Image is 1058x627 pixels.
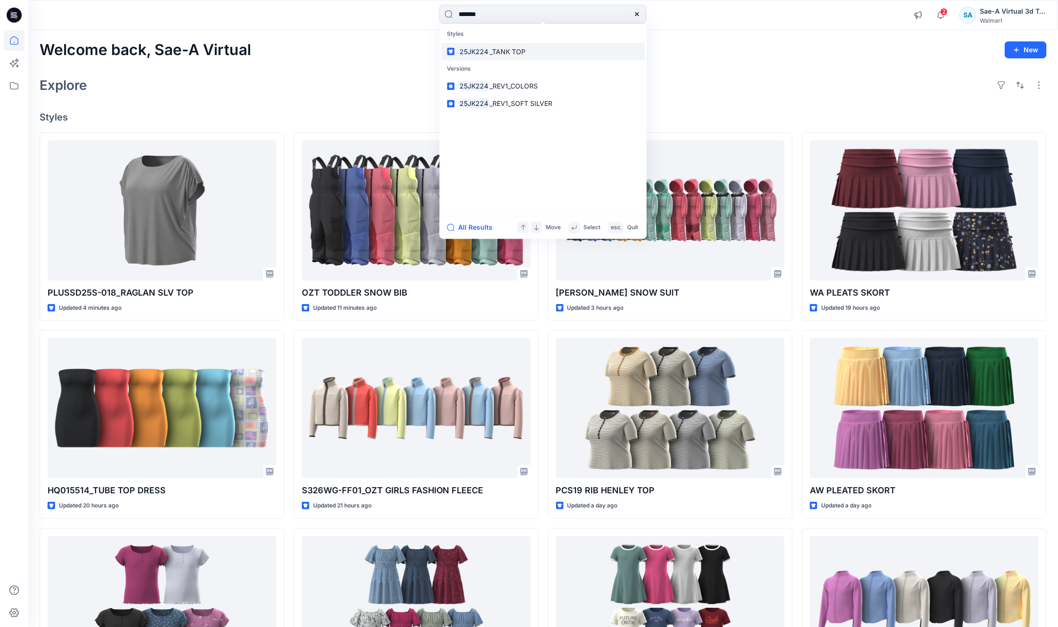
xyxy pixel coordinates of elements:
[40,112,1047,123] h4: Styles
[611,223,621,233] p: esc
[980,17,1046,24] div: Walmart
[628,223,638,233] p: Quit
[980,6,1046,17] div: Sae-A Virtual 3d Team
[490,82,538,90] span: _REV1_COLORS
[490,100,552,108] span: _REV1_SOFT SILVER
[810,140,1039,281] a: WA PLEATS SKORT
[556,140,785,281] a: OZT TODDLER SNOW SUIT
[567,303,624,313] p: Updated 3 hours ago
[442,78,645,95] a: 25JK224_REV1_COLORS
[821,501,872,511] p: Updated a day ago
[1005,41,1047,58] button: New
[59,501,119,511] p: Updated 20 hours ago
[48,338,276,478] a: HQ015514_TUBE TOP DRESS
[40,78,87,93] h2: Explore
[584,223,601,233] p: Select
[960,7,977,24] div: SA
[567,501,618,511] p: Updated a day ago
[302,286,531,299] p: OZT TODDLER SNOW BIB
[48,140,276,281] a: PLUSSD25S-018_RAGLAN SLV TOP
[302,338,531,478] a: S326WG-FF01_OZT GIRLS FASHION FLEECE
[442,43,645,60] a: 25JK224_TANK TOP
[302,484,531,497] p: S326WG-FF01_OZT GIRLS FASHION FLEECE
[40,41,251,59] h2: Welcome back, Sae-A Virtual
[313,501,372,511] p: Updated 21 hours ago
[459,46,490,57] mark: 25JK224
[59,303,121,313] p: Updated 4 minutes ago
[810,286,1039,299] p: WA PLEATS SKORT
[556,286,785,299] p: [PERSON_NAME] SNOW SUIT
[940,8,948,16] span: 2
[459,98,490,109] mark: 25JK224
[459,81,490,92] mark: 25JK224
[48,286,276,299] p: PLUSSD25S-018_RAGLAN SLV TOP
[821,303,880,313] p: Updated 19 hours ago
[442,25,645,43] p: Styles
[302,140,531,281] a: OZT TODDLER SNOW BIB
[447,222,499,233] button: All Results
[556,484,785,497] p: PCS19 RIB HENLEY TOP
[810,484,1039,497] p: AW PLEATED SKORT
[313,303,377,313] p: Updated 11 minutes ago
[442,60,645,78] p: Versions
[810,338,1039,478] a: AW PLEATED SKORT
[490,48,525,56] span: _TANK TOP
[546,223,561,233] p: Move
[442,95,645,113] a: 25JK224_REV1_SOFT SILVER
[48,484,276,497] p: HQ015514_TUBE TOP DRESS
[556,338,785,478] a: PCS19 RIB HENLEY TOP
